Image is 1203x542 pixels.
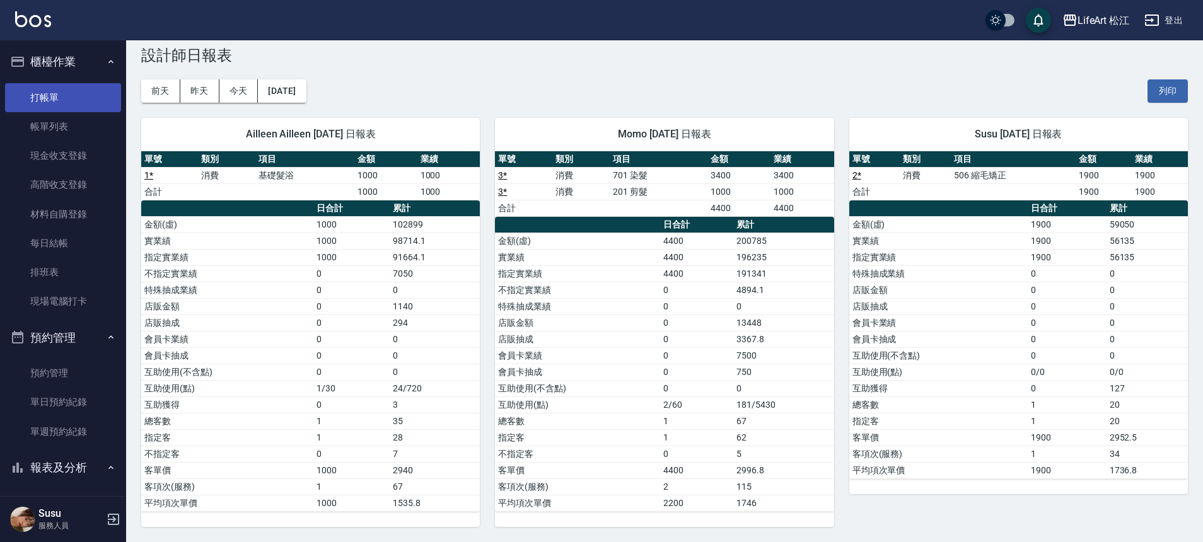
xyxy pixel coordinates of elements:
button: 報表及分析 [5,451,121,484]
td: 1000 [707,183,770,200]
td: 1900 [1028,249,1107,265]
td: 指定實業績 [141,249,313,265]
table: a dense table [495,217,834,512]
td: 會員卡抽成 [495,364,660,380]
h3: 設計師日報表 [141,47,1188,64]
a: 現場電腦打卡 [5,287,121,316]
td: 4400 [660,249,733,265]
button: 昨天 [180,79,219,103]
td: 不指定客 [495,446,660,462]
td: 181/5430 [733,396,834,413]
td: 4400 [660,233,733,249]
td: 3400 [770,167,834,183]
td: 0 [1028,380,1107,396]
td: 金額(虛) [141,216,313,233]
td: 實業績 [141,233,313,249]
th: 業績 [417,151,480,168]
td: 24/720 [390,380,480,396]
td: 0 [1028,331,1107,347]
td: 0 [313,396,390,413]
table: a dense table [495,151,834,217]
td: 互助獲得 [141,396,313,413]
img: Person [10,507,35,532]
button: 預約管理 [5,321,121,354]
td: 2940 [390,462,480,478]
td: 7050 [390,265,480,282]
th: 單號 [849,151,900,168]
td: 127 [1107,380,1188,396]
td: 特殊抽成業績 [141,282,313,298]
td: 1900 [1028,429,1107,446]
td: 平均項次單價 [141,495,313,511]
td: 3400 [707,167,770,183]
td: 0 [733,380,834,396]
td: 0 [1107,265,1188,282]
td: 0 [1028,347,1107,364]
th: 單號 [495,151,552,168]
td: 0 [1107,347,1188,364]
td: 91664.1 [390,249,480,265]
table: a dense table [849,200,1188,479]
td: 店販金額 [495,314,660,331]
td: 1535.8 [390,495,480,511]
th: 業績 [770,151,834,168]
td: 平均項次單價 [849,462,1028,478]
td: 1 [660,429,733,446]
td: 0 [1107,282,1188,298]
td: 0 [660,347,733,364]
th: 累計 [390,200,480,217]
td: 20 [1107,413,1188,429]
td: 0 [1107,314,1188,331]
td: 客項次(服務) [141,478,313,495]
td: 4400 [660,462,733,478]
td: 合計 [141,183,198,200]
td: 互助獲得 [849,380,1028,396]
td: 實業績 [849,233,1028,249]
td: 0 [313,298,390,314]
td: 消費 [552,167,610,183]
td: 基礎髮浴 [255,167,354,183]
button: LifeArt 松江 [1057,8,1135,33]
td: 合計 [495,200,552,216]
th: 類別 [900,151,951,168]
th: 金額 [707,151,770,168]
td: 701 染髮 [610,167,707,183]
td: 0 [390,347,480,364]
td: 1 [1028,396,1107,413]
td: 294 [390,314,480,331]
td: 35 [390,413,480,429]
a: 高階收支登錄 [5,170,121,199]
td: 3 [390,396,480,413]
a: 單日預約紀錄 [5,388,121,417]
td: 1 [313,429,390,446]
th: 日合計 [1028,200,1107,217]
td: 0 [1107,331,1188,347]
td: 67 [390,478,480,495]
td: 0 [313,347,390,364]
td: 會員卡業績 [495,347,660,364]
th: 項目 [610,151,707,168]
td: 7500 [733,347,834,364]
td: 1900 [1076,167,1132,183]
button: 登出 [1139,9,1188,32]
td: 2 [660,478,733,495]
td: 0 [313,364,390,380]
th: 日合計 [313,200,390,217]
table: a dense table [141,151,480,200]
td: 平均項次單價 [495,495,660,511]
div: LifeArt 松江 [1078,13,1130,28]
th: 項目 [255,151,354,168]
td: 1 [660,413,733,429]
td: 不指定客 [141,446,313,462]
span: Momo [DATE] 日報表 [510,128,818,141]
td: 67 [733,413,834,429]
td: 0 [313,314,390,331]
td: 互助使用(點) [141,380,313,396]
th: 單號 [141,151,198,168]
td: 115 [733,478,834,495]
td: 1000 [417,183,480,200]
td: 1900 [1132,167,1188,183]
td: 不指定實業績 [495,282,660,298]
td: 4400 [770,200,834,216]
a: 報表目錄 [5,488,121,517]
